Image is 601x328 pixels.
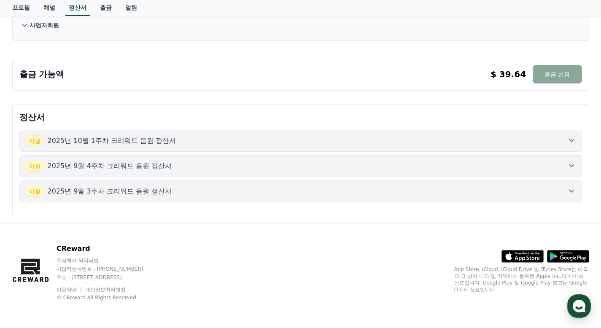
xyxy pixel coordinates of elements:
p: $ 39.64 [491,68,526,80]
span: 설정 [130,271,140,277]
button: 이월 2025년 9월 4주차 크리워드 음원 정산서 [19,155,582,177]
p: 사업자등록번호 : [PHONE_NUMBER] [57,266,159,272]
p: 정산서 [19,111,582,123]
p: App Store, iCloud, iCloud Drive 및 iTunes Store는 미국과 그 밖의 나라 및 지역에서 등록된 Apple Inc.의 서비스 상표입니다. Goo... [454,266,589,293]
button: 사업자회원 [19,17,582,34]
span: 이월 [25,135,44,146]
p: 주소 : [STREET_ADDRESS] [57,274,159,281]
a: 개인정보처리방침 [85,287,126,293]
a: 설정 [109,258,162,279]
a: 대화 [56,258,109,279]
p: © CReward All Rights Reserved. [57,294,159,301]
p: 사업자회원 [30,21,59,30]
p: 주식회사 와이피랩 [57,257,159,264]
button: 이월 2025년 10월 1주차 크리워드 음원 정산서 [19,130,582,152]
button: 이월 2025년 9월 3주차 크리워드 음원 정산서 [19,180,582,202]
span: 이월 [25,161,44,172]
p: CReward [57,244,159,254]
p: 2025년 9월 4주차 크리워드 음원 정산서 [48,161,172,171]
p: 2025년 9월 3주차 크리워드 음원 정산서 [48,186,172,196]
span: 대화 [77,271,87,278]
p: 2025년 10월 1주차 크리워드 음원 정산서 [48,136,176,146]
p: 출금 가능액 [19,68,65,80]
span: 홈 [27,271,32,277]
span: 이월 [25,186,44,197]
button: 출금 신청 [533,65,582,83]
a: 이용약관 [57,287,83,293]
a: 홈 [3,258,56,279]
